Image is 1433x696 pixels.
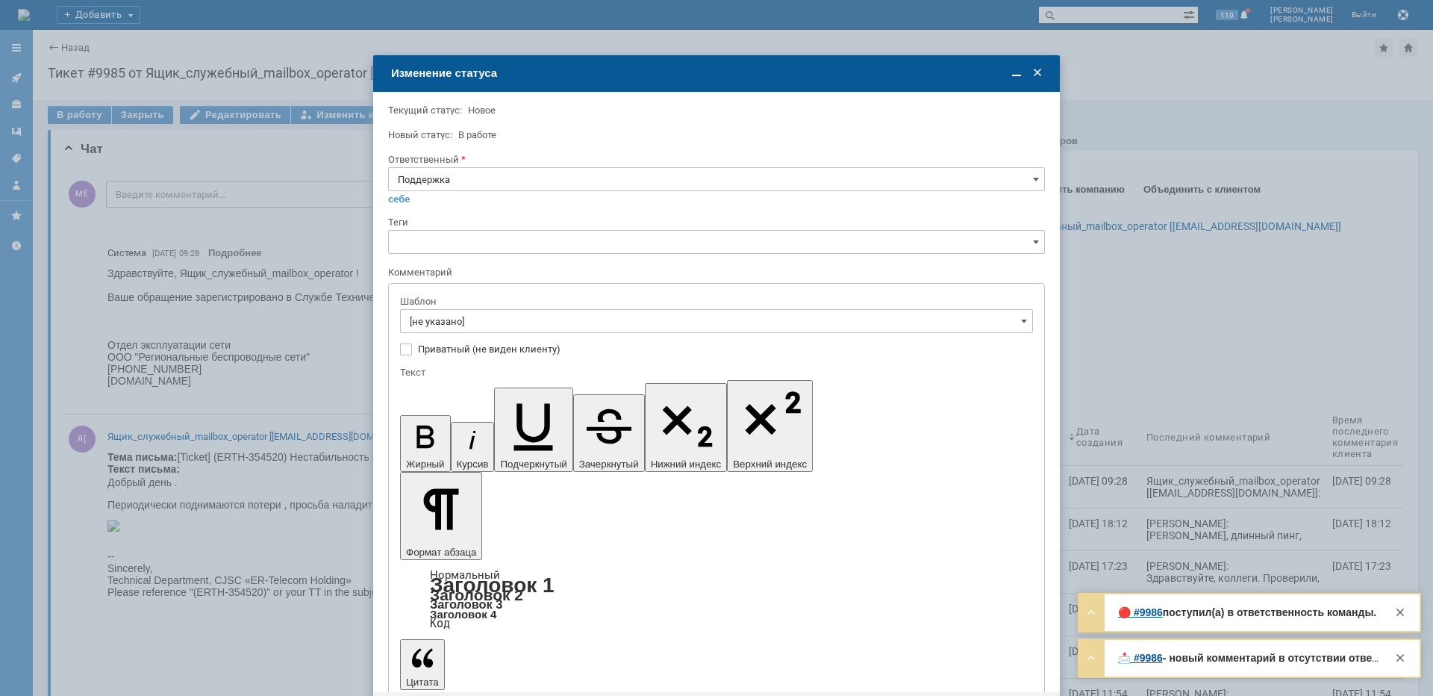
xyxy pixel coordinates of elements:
span: Формат абзаца [406,547,476,558]
label: Новый статус: [388,129,452,140]
a: Нормальный [430,568,500,582]
span: Жирный [406,459,445,470]
div: Шаблон [400,296,1030,306]
a: 🔴 #9986 [1118,606,1163,618]
strong: поступил(а) в ответственность команды. [1163,606,1376,618]
div: Закрыть [1391,603,1409,621]
button: Нижний индекс [645,383,728,472]
button: Жирный [400,415,451,472]
a: себе [388,193,410,205]
span: Нижний индекс [651,459,722,470]
span: Подчеркнутый [500,459,566,470]
div: Комментарий [388,266,1042,280]
div: Здравствуйте, МРЦУСС и ИТ МРФ Центр ОТПКП! Ваше обращение зарегистрировано в Службе Технической п... [1118,652,1381,665]
button: Курсив [451,422,495,472]
div: Развернуть [1082,603,1100,621]
span: Новое [468,105,496,116]
label: Приватный (не виден клиенту) [418,344,1030,355]
div: Формат абзаца [400,571,1033,629]
button: Формат абзаца [400,472,482,560]
div: Текст [400,367,1030,377]
a: 📩 #9986 [1118,652,1163,664]
a: Код [430,617,450,630]
div: Закрыть [1391,649,1409,667]
div: Изменение статуса [391,66,1045,80]
a: Заголовок 1 [430,574,555,597]
button: Подчеркнутый [494,388,572,472]
button: Зачеркнутый [573,394,645,472]
div: Развернуть [1082,649,1100,667]
span: Верхний индекс [733,459,807,470]
a: Заголовок 3 [430,597,502,611]
label: Текущий статус: [388,105,462,116]
span: Курсив [457,459,489,470]
div: Ответственный [388,155,1042,164]
span: Цитата [406,677,439,688]
button: Цитата [400,639,445,690]
a: Заголовок 2 [430,586,523,603]
div: Теги [388,217,1042,227]
span: Закрыть [1030,66,1045,81]
span: Свернуть (Ctrl + M) [1009,66,1024,81]
button: Верхний индекс [727,380,813,472]
span: В работе [458,129,496,140]
a: Заголовок 4 [430,608,496,621]
span: Зачеркнутый [579,459,639,470]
